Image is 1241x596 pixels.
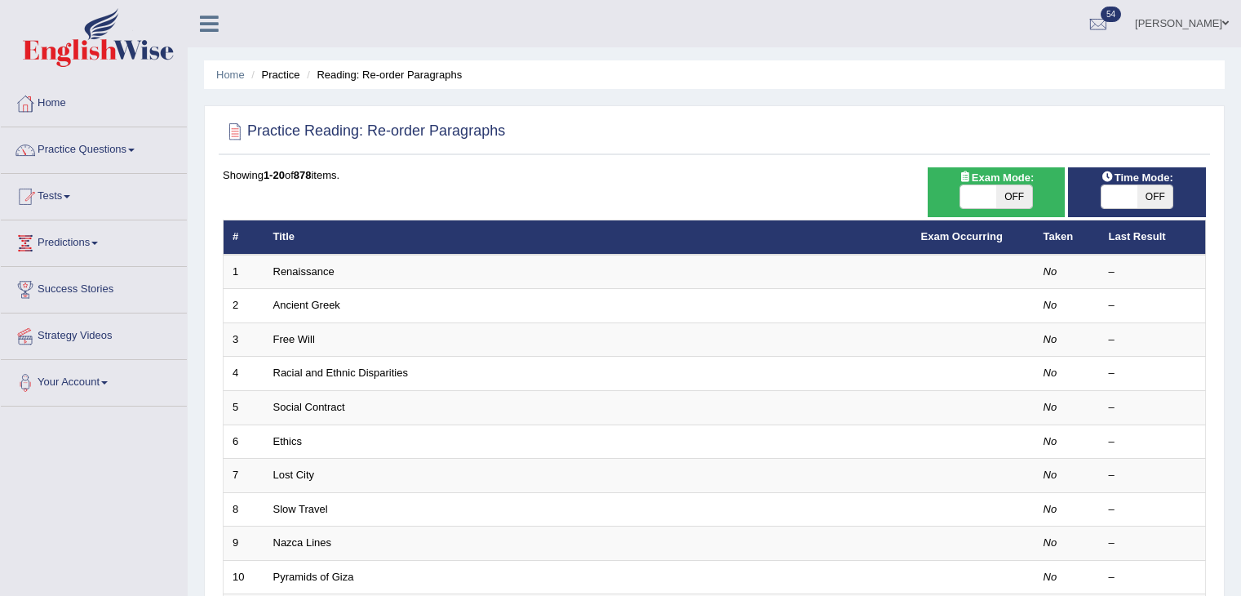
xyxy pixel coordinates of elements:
a: Strategy Videos [1,314,187,354]
em: No [1044,469,1057,481]
div: – [1109,332,1197,348]
em: No [1044,571,1057,583]
div: – [1109,502,1197,518]
div: – [1109,265,1197,280]
h2: Practice Reading: Re-order Paragraphs [223,119,505,144]
td: 3 [224,322,264,357]
em: No [1044,503,1057,515]
span: OFF [1137,185,1173,208]
span: 54 [1101,7,1121,22]
em: No [1044,367,1057,379]
a: Lost City [273,469,315,481]
div: – [1109,400,1197,416]
th: Title [264,220,912,255]
td: 10 [224,560,264,594]
div: – [1109,298,1197,314]
td: 4 [224,357,264,391]
span: Time Mode: [1095,169,1180,186]
a: Your Account [1,360,187,401]
td: 6 [224,425,264,459]
b: 878 [294,169,312,181]
div: – [1109,468,1197,483]
em: No [1044,536,1057,549]
td: 8 [224,492,264,527]
div: – [1109,536,1197,551]
a: Success Stories [1,267,187,308]
div: Showing of items. [223,167,1206,183]
td: 5 [224,391,264,425]
div: – [1109,434,1197,450]
a: Tests [1,174,187,215]
div: – [1109,366,1197,381]
td: 7 [224,459,264,493]
a: Nazca Lines [273,536,332,549]
a: Home [1,81,187,122]
a: Practice Questions [1,127,187,168]
a: Racial and Ethnic Disparities [273,367,408,379]
em: No [1044,333,1057,345]
td: 2 [224,289,264,323]
a: Exam Occurring [921,230,1003,242]
div: Show exams occurring in exams [928,167,1066,217]
a: Social Contract [273,401,345,413]
em: No [1044,299,1057,311]
b: 1-20 [264,169,285,181]
th: Taken [1035,220,1100,255]
span: OFF [996,185,1032,208]
span: Exam Mode: [952,169,1040,186]
td: 1 [224,255,264,289]
a: Slow Travel [273,503,328,515]
li: Reading: Re-order Paragraphs [303,67,462,82]
th: # [224,220,264,255]
a: Predictions [1,220,187,261]
a: Ethics [273,435,302,447]
em: No [1044,265,1057,278]
a: Home [216,69,245,81]
th: Last Result [1100,220,1206,255]
a: Renaissance [273,265,335,278]
a: Ancient Greek [273,299,340,311]
a: Pyramids of Giza [273,571,354,583]
div: – [1109,570,1197,585]
em: No [1044,401,1057,413]
em: No [1044,435,1057,447]
a: Free Will [273,333,315,345]
td: 9 [224,527,264,561]
li: Practice [247,67,299,82]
